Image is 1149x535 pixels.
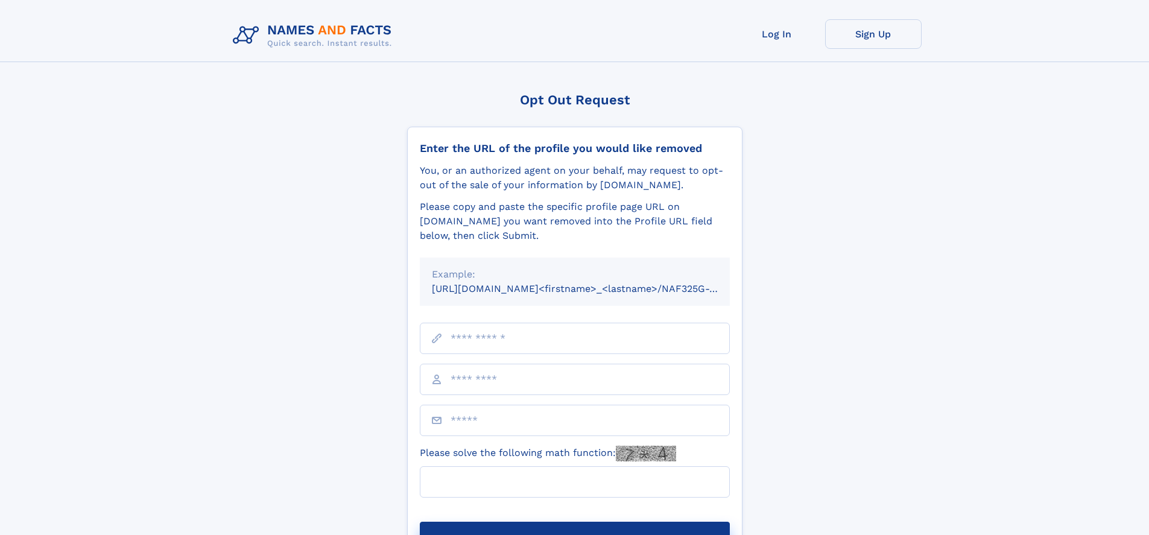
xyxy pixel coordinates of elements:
[825,19,922,49] a: Sign Up
[420,163,730,192] div: You, or an authorized agent on your behalf, may request to opt-out of the sale of your informatio...
[420,142,730,155] div: Enter the URL of the profile you would like removed
[432,267,718,282] div: Example:
[432,283,753,294] small: [URL][DOMAIN_NAME]<firstname>_<lastname>/NAF325G-xxxxxxxx
[420,200,730,243] div: Please copy and paste the specific profile page URL on [DOMAIN_NAME] you want removed into the Pr...
[228,19,402,52] img: Logo Names and Facts
[407,92,742,107] div: Opt Out Request
[729,19,825,49] a: Log In
[420,446,676,461] label: Please solve the following math function:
